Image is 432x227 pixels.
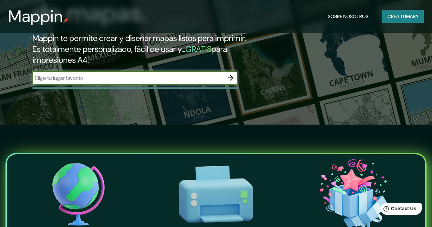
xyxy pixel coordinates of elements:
font: para impresiones A4. [32,44,227,65]
font: mapa [406,13,418,19]
font: Mappin te permite crear y diseñar mapas listos para imprimir. [32,33,246,43]
font: Es totalmente personalizado, fácil de usar y... [32,44,185,54]
font: Sobre nosotros [328,13,368,19]
input: Elige tu lugar favorito [32,74,224,82]
font: Mappin [8,5,63,27]
button: Crea tumapa [382,10,424,23]
img: pin de mapeo [63,18,69,23]
font: Crea tu [388,13,406,19]
button: Sobre nosotros [325,10,371,23]
iframe: Help widget launcher [371,200,424,219]
font: GRATIS [185,44,211,54]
